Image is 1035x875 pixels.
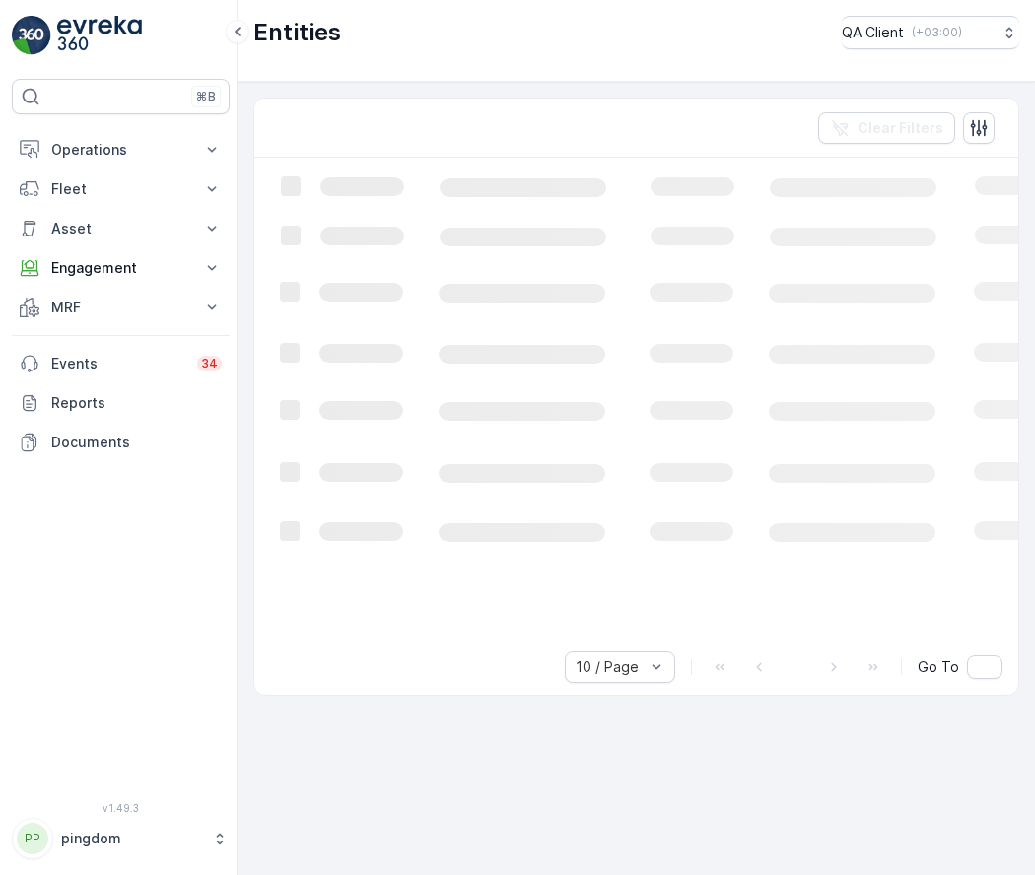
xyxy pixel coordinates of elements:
p: Fleet [51,179,190,199]
p: QA Client [842,23,904,42]
span: v 1.49.3 [12,802,230,814]
button: Operations [12,130,230,169]
div: PP [17,823,48,854]
p: Documents [51,433,222,452]
p: pingdom [61,829,202,848]
span: Go To [918,657,959,677]
button: Asset [12,209,230,248]
button: Engagement [12,248,230,288]
button: QA Client(+03:00) [842,16,1019,49]
p: MRF [51,298,190,317]
p: ( +03:00 ) [912,25,962,40]
p: Events [51,354,185,373]
img: logo_light-DOdMpM7g.png [57,16,142,55]
button: PPpingdom [12,818,230,859]
img: logo [12,16,51,55]
p: Clear Filters [858,118,943,138]
button: MRF [12,288,230,327]
button: Fleet [12,169,230,209]
a: Documents [12,423,230,462]
p: Entities [253,17,341,48]
a: Reports [12,383,230,423]
p: Operations [51,140,190,160]
a: Events34 [12,344,230,383]
p: 34 [201,356,218,371]
p: Reports [51,393,222,413]
p: Engagement [51,258,190,278]
button: Clear Filters [818,112,955,144]
p: Asset [51,219,190,238]
p: ⌘B [196,89,216,104]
